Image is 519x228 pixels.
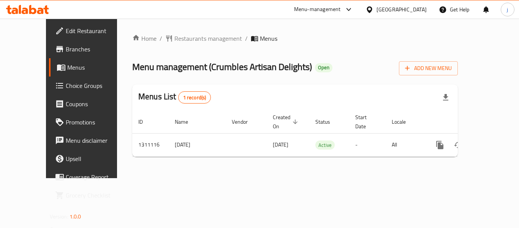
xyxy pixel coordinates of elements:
[405,64,452,73] span: Add New Menu
[132,133,169,156] td: 1311116
[377,5,427,14] div: [GEOGRAPHIC_DATA]
[138,117,153,126] span: ID
[425,110,510,134] th: Actions
[49,95,133,113] a: Coupons
[232,117,258,126] span: Vendor
[315,141,335,150] span: Active
[437,88,455,107] div: Export file
[315,117,340,126] span: Status
[315,63,332,72] div: Open
[132,34,157,43] a: Home
[399,61,458,75] button: Add New Menu
[66,118,127,127] span: Promotions
[294,5,341,14] div: Menu-management
[169,133,226,156] td: [DATE]
[49,40,133,58] a: Branches
[260,34,277,43] span: Menus
[273,140,288,150] span: [DATE]
[355,113,377,131] span: Start Date
[66,81,127,90] span: Choice Groups
[49,186,133,204] a: Grocery Checklist
[178,91,211,104] div: Total records count
[431,136,449,154] button: more
[165,34,242,43] a: Restaurants management
[507,5,508,14] span: j
[49,77,133,95] a: Choice Groups
[50,212,68,222] span: Version:
[160,34,162,43] li: /
[49,168,133,186] a: Coverage Report
[175,117,198,126] span: Name
[66,154,127,163] span: Upsell
[132,58,312,75] span: Menu management ( Crumbles Artisan Delights )
[138,91,211,104] h2: Menus List
[66,45,127,54] span: Branches
[179,94,211,101] span: 1 record(s)
[49,150,133,168] a: Upsell
[349,133,386,156] td: -
[66,136,127,145] span: Menu disclaimer
[392,117,416,126] span: Locale
[66,191,127,200] span: Grocery Checklist
[273,113,300,131] span: Created On
[132,110,510,157] table: enhanced table
[66,26,127,35] span: Edit Restaurant
[66,99,127,108] span: Coupons
[66,172,127,182] span: Coverage Report
[49,22,133,40] a: Edit Restaurant
[386,133,425,156] td: All
[49,58,133,77] a: Menus
[49,113,133,131] a: Promotions
[449,136,467,154] button: Change Status
[132,34,458,43] nav: breadcrumb
[315,64,332,71] span: Open
[67,63,127,72] span: Menus
[315,140,335,150] div: Active
[70,212,81,222] span: 1.0.0
[174,34,242,43] span: Restaurants management
[49,131,133,150] a: Menu disclaimer
[245,34,248,43] li: /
